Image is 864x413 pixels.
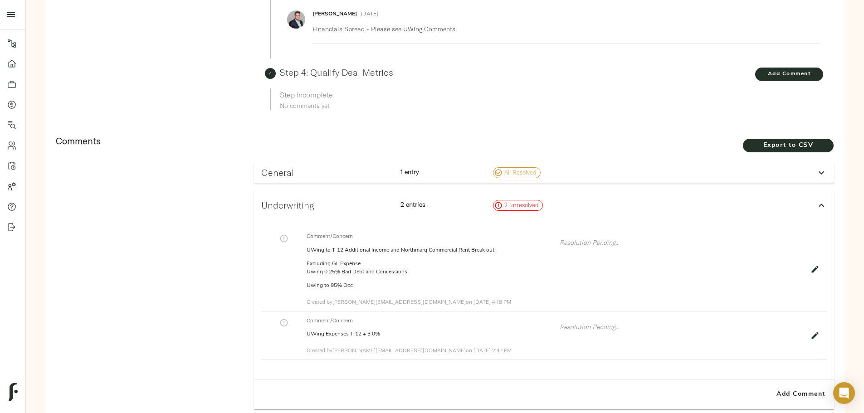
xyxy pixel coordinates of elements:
span: Created by [PERSON_NAME][EMAIL_ADDRESS][DOMAIN_NAME] on [DATE] 2:47 PM [307,347,512,354]
p: Financials Spread - Please see UWing Comments [312,24,812,34]
span: Export to CSV [752,140,825,151]
span: Comment/Concern [307,232,552,241]
text: 4 [269,70,272,77]
button: Click to mark resolved [278,233,290,244]
div: Underwriting2 entries2 unresolved [254,191,834,220]
img: logo [9,383,18,401]
strong: 1 entry [400,168,419,176]
h6: Step Incomplete [280,88,820,101]
p: Excluding GL Expense Uwing 0.25% Bad Debt and Concessions [307,260,552,276]
p: Uwing to 95% Occ [307,282,552,290]
p: Resolution Pending... [560,322,805,331]
div: General1 entryAll Resolved [254,162,834,184]
button: Export to CSV [743,139,834,152]
h3: General [261,167,393,178]
span: Add Comment [755,69,823,79]
h3: Underwriting [261,200,393,210]
span: 2 unresolved [501,201,542,210]
button: Add Comment [771,383,830,406]
strong: [PERSON_NAME] [312,11,357,17]
a: Step 4: Qualify Deal Metrics [279,67,393,78]
span: Add Comment [775,389,827,400]
p: UWing to T-12 Additional Income and Northmarq Commercial Rent Break out [307,246,552,254]
div: Open Intercom Messenger [833,382,855,404]
span: All Resolved [501,168,540,177]
span: Comment/Concern [307,316,552,325]
p: UWing Expenses T-12 + 3.0% [307,330,552,338]
span: [DATE] [361,11,378,17]
p: No comments yet [280,101,820,110]
strong: 2 entries [400,200,425,209]
img: ACg8ocIz5g9J6yCiuTqIbLSOf7QS26iXPmlYHhlR4Dia-I2p_gZrFA=s96-c [287,10,305,29]
button: Add Comment [755,68,823,81]
strong: Comments [56,135,101,146]
p: Resolution Pending... [560,238,805,247]
button: Click to mark resolved [278,317,290,329]
span: Created by [PERSON_NAME][EMAIL_ADDRESS][DOMAIN_NAME] on [DATE] 4:18 PM [307,298,511,305]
